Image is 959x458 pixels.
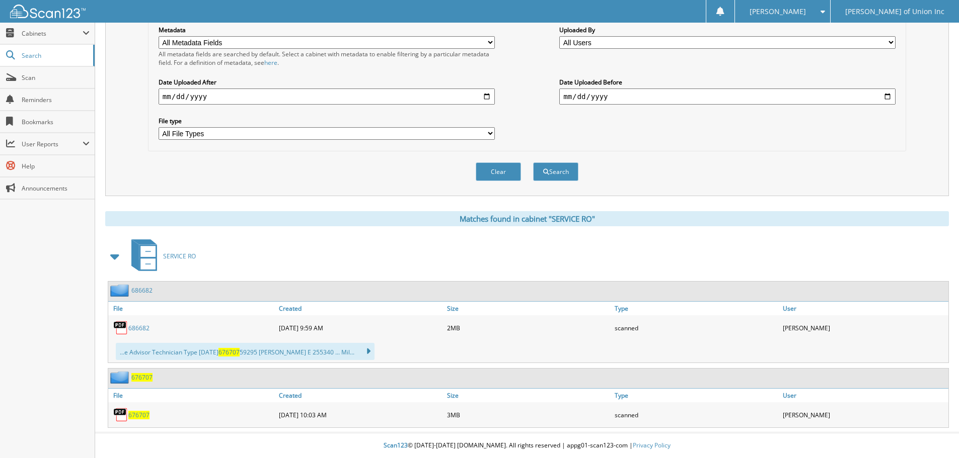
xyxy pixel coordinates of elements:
a: 686682 [128,324,150,332]
img: folder2.png [110,371,131,384]
div: [PERSON_NAME] [780,405,948,425]
label: Uploaded By [559,26,896,34]
img: PDF.png [113,407,128,422]
a: Created [276,302,445,315]
input: end [559,88,896,105]
span: 676707 [218,348,240,356]
a: 686682 [131,286,153,295]
span: Announcements [22,184,90,193]
div: ...e Advisor Technician Type [DATE] 59295 [PERSON_NAME] E 255340 ... Mil... [116,343,375,360]
span: [PERSON_NAME] [750,9,806,15]
div: [DATE] 9:59 AM [276,318,445,338]
div: scanned [612,318,780,338]
div: 2MB [445,318,613,338]
a: User [780,389,948,402]
a: Type [612,389,780,402]
button: Search [533,162,578,181]
a: File [108,389,276,402]
span: Scan [22,73,90,82]
a: here [264,58,277,67]
span: Reminders [22,96,90,104]
div: [PERSON_NAME] [780,318,948,338]
label: Date Uploaded After [159,78,495,86]
div: Matches found in cabinet "SERVICE RO" [105,211,949,226]
button: Clear [476,162,521,181]
div: scanned [612,405,780,425]
span: SERVICE RO [163,252,196,260]
a: Type [612,302,780,315]
a: 676707 [131,373,153,382]
span: Cabinets [22,29,83,38]
span: Scan123 [384,441,408,449]
div: [DATE] 10:03 AM [276,405,445,425]
span: Bookmarks [22,118,90,126]
span: Help [22,162,90,170]
div: All metadata fields are searched by default. Select a cabinet with metadata to enable filtering b... [159,50,495,67]
a: File [108,302,276,315]
img: scan123-logo-white.svg [10,5,86,18]
div: 3MB [445,405,613,425]
a: 676707 [128,411,150,419]
a: Created [276,389,445,402]
input: start [159,88,495,105]
iframe: Chat Widget [909,410,959,458]
a: Size [445,302,613,315]
span: User Reports [22,140,83,148]
label: Metadata [159,26,495,34]
label: File type [159,117,495,125]
span: Search [22,51,88,60]
a: Privacy Policy [633,441,671,449]
div: © [DATE]-[DATE] [DOMAIN_NAME]. All rights reserved | appg01-scan123-com | [95,433,959,458]
img: folder2.png [110,284,131,297]
a: Size [445,389,613,402]
img: PDF.png [113,320,128,335]
a: User [780,302,948,315]
label: Date Uploaded Before [559,78,896,86]
a: SERVICE RO [125,236,196,276]
span: [PERSON_NAME] of Union Inc [845,9,944,15]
